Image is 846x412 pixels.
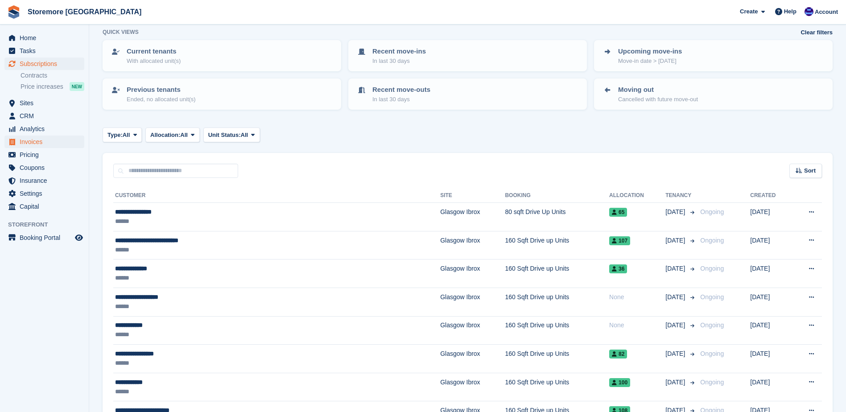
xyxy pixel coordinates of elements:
[815,8,838,16] span: Account
[20,32,73,44] span: Home
[440,345,505,373] td: Glasgow Ibrox
[21,82,84,91] a: Price increases NEW
[700,321,724,329] span: Ongoing
[127,46,181,57] p: Current tenants
[21,71,84,80] a: Contracts
[609,208,627,217] span: 65
[505,288,609,316] td: 160 Sqft Drive up Units
[750,189,792,203] th: Created
[595,79,832,109] a: Moving out Cancelled with future move-out
[24,4,145,19] a: Storemore [GEOGRAPHIC_DATA]
[665,321,687,330] span: [DATE]
[609,264,627,273] span: 36
[20,174,73,187] span: Insurance
[505,373,609,401] td: 160 Sqft Drive up Units
[440,231,505,260] td: Glasgow Ibrox
[8,220,89,229] span: Storefront
[203,128,260,142] button: Unit Status: All
[618,57,682,66] p: Move-in date > [DATE]
[750,231,792,260] td: [DATE]
[700,237,724,244] span: Ongoing
[113,189,440,203] th: Customer
[750,373,792,401] td: [DATE]
[750,203,792,231] td: [DATE]
[20,136,73,148] span: Invoices
[7,5,21,19] img: stora-icon-8386f47178a22dfd0bd8f6a31ec36ba5ce8667c1dd55bd0f319d3a0aa187defe.svg
[103,28,139,36] h6: Quick views
[208,131,241,140] span: Unit Status:
[349,41,586,70] a: Recent move-ins In last 30 days
[103,41,340,70] a: Current tenants With allocated unit(s)
[609,321,665,330] div: None
[700,265,724,272] span: Ongoing
[609,293,665,302] div: None
[20,45,73,57] span: Tasks
[180,131,188,140] span: All
[440,260,505,288] td: Glasgow Ibrox
[609,350,627,358] span: 82
[20,231,73,244] span: Booking Portal
[4,200,84,213] a: menu
[123,131,130,140] span: All
[750,260,792,288] td: [DATE]
[4,136,84,148] a: menu
[505,260,609,288] td: 160 Sqft Drive up Units
[150,131,180,140] span: Allocation:
[440,373,505,401] td: Glasgow Ibrox
[618,85,698,95] p: Moving out
[4,123,84,135] a: menu
[4,45,84,57] a: menu
[4,58,84,70] a: menu
[349,79,586,109] a: Recent move-outs In last 30 days
[700,208,724,215] span: Ongoing
[20,200,73,213] span: Capital
[609,236,630,245] span: 107
[20,110,73,122] span: CRM
[805,7,813,16] img: Angela
[740,7,758,16] span: Create
[801,28,833,37] a: Clear filters
[4,97,84,109] a: menu
[70,82,84,91] div: NEW
[750,345,792,373] td: [DATE]
[804,166,816,175] span: Sort
[665,349,687,358] span: [DATE]
[609,378,630,387] span: 100
[21,82,63,91] span: Price increases
[20,97,73,109] span: Sites
[127,57,181,66] p: With allocated unit(s)
[665,189,697,203] th: Tenancy
[372,95,430,104] p: In last 30 days
[20,123,73,135] span: Analytics
[665,378,687,387] span: [DATE]
[4,161,84,174] a: menu
[4,110,84,122] a: menu
[750,316,792,345] td: [DATE]
[74,232,84,243] a: Preview store
[127,85,196,95] p: Previous tenants
[440,203,505,231] td: Glasgow Ibrox
[665,264,687,273] span: [DATE]
[4,148,84,161] a: menu
[20,58,73,70] span: Subscriptions
[505,316,609,345] td: 160 Sqft Drive up Units
[372,85,430,95] p: Recent move-outs
[4,187,84,200] a: menu
[665,293,687,302] span: [DATE]
[618,95,698,104] p: Cancelled with future move-out
[4,174,84,187] a: menu
[609,189,665,203] th: Allocation
[127,95,196,104] p: Ended, no allocated unit(s)
[20,161,73,174] span: Coupons
[4,32,84,44] a: menu
[665,207,687,217] span: [DATE]
[20,187,73,200] span: Settings
[505,189,609,203] th: Booking
[440,288,505,316] td: Glasgow Ibrox
[505,203,609,231] td: 80 sqft Drive Up Units
[700,293,724,301] span: Ongoing
[700,379,724,386] span: Ongoing
[595,41,832,70] a: Upcoming move-ins Move-in date > [DATE]
[784,7,796,16] span: Help
[440,316,505,345] td: Glasgow Ibrox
